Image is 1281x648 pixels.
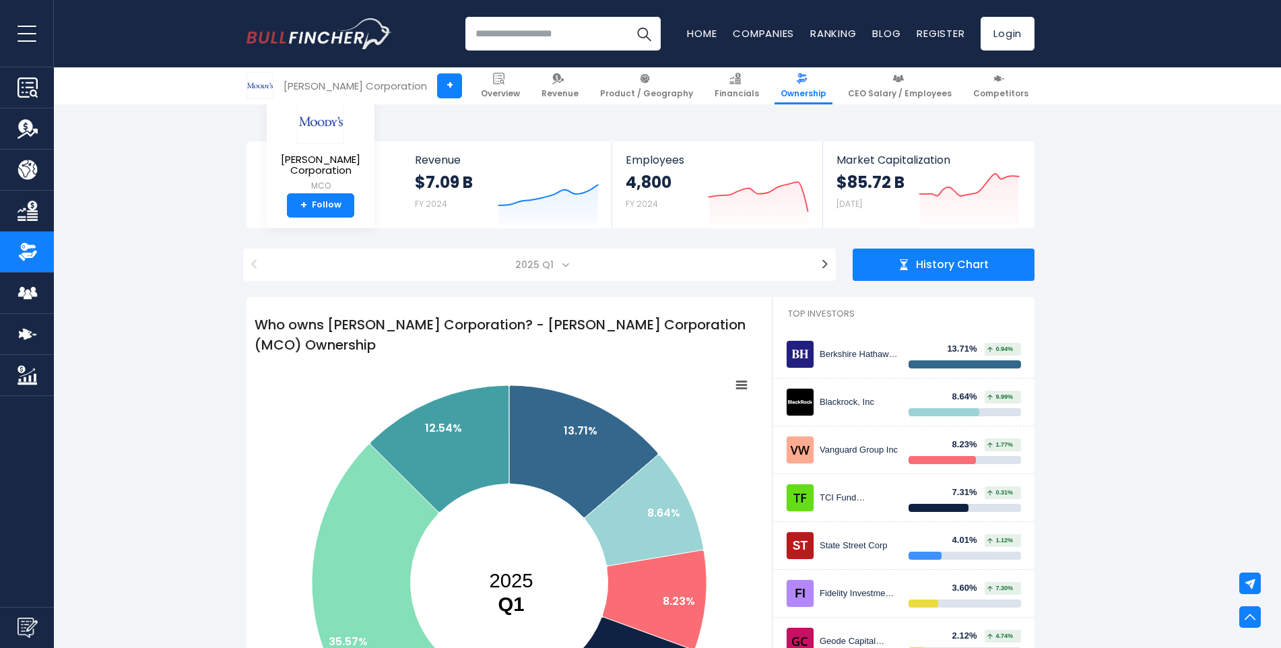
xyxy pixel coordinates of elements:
[475,67,526,104] a: Overview
[277,98,364,193] a: [PERSON_NAME] Corporation MCO
[541,88,579,99] span: Revenue
[489,569,533,615] text: 2025
[498,593,524,615] tspan: Q1
[287,193,354,218] a: +Follow
[820,540,898,552] div: State Street Corp
[814,249,836,281] button: >
[952,630,985,642] div: 2.12%
[820,397,898,408] div: Blackrock, Inc
[820,636,898,647] div: Geode Capital Management, LLC
[627,17,661,51] button: Search
[952,487,985,498] div: 7.31%
[898,259,909,270] img: history chart
[733,26,794,40] a: Companies
[247,73,273,98] img: MCO logo
[987,442,1013,448] span: 1.77%
[820,445,898,456] div: Vanguard Group Inc
[18,242,38,262] img: Ownership
[277,154,364,176] span: [PERSON_NAME] Corporation
[987,346,1013,352] span: 0.94%
[663,593,695,609] text: 8.23%
[952,535,985,546] div: 4.01%
[987,585,1013,591] span: 7.30%
[836,172,905,193] strong: $85.72 B
[626,154,808,166] span: Employees
[626,198,658,209] small: FY 2024
[820,588,898,600] div: Fidelity Investments (FMR)
[481,88,520,99] span: Overview
[947,344,985,355] div: 13.71%
[917,26,964,40] a: Register
[594,67,699,104] a: Product / Geography
[247,306,772,363] h1: Who owns [PERSON_NAME] Corporation? - [PERSON_NAME] Corporation (MCO) Ownership
[981,17,1034,51] a: Login
[564,423,597,439] text: 13.71%
[247,18,392,49] img: Bullfincher logo
[626,172,671,193] strong: 4,800
[773,297,1034,331] h2: Top Investors
[415,154,599,166] span: Revenue
[600,88,693,99] span: Product / Geography
[647,505,680,521] text: 8.64%
[836,198,862,209] small: [DATE]
[415,198,447,209] small: FY 2024
[810,26,856,40] a: Ranking
[848,88,952,99] span: CEO Salary / Employees
[820,492,898,504] div: TCI Fund Management Ltd
[300,199,307,212] strong: +
[612,141,822,228] a: Employees 4,800 FY 2024
[952,583,985,594] div: 3.60%
[973,88,1028,99] span: Competitors
[836,154,1020,166] span: Market Capitalization
[272,249,807,281] span: 2025 Q1
[243,249,265,281] button: <
[297,99,344,144] img: MCO logo
[916,258,989,272] span: History Chart
[284,78,427,94] div: [PERSON_NAME] Corporation
[952,439,985,451] div: 8.23%
[437,73,462,98] a: +
[987,633,1013,639] span: 4.74%
[415,172,473,193] strong: $7.09 B
[775,67,832,104] a: Ownership
[715,88,759,99] span: Financials
[277,180,364,192] small: MCO
[820,349,898,360] div: Berkshire Hathaway Inc
[872,26,900,40] a: Blog
[952,391,985,403] div: 8.64%
[535,67,585,104] a: Revenue
[823,141,1033,228] a: Market Capitalization $85.72 B [DATE]
[987,538,1013,544] span: 1.12%
[687,26,717,40] a: Home
[709,67,765,104] a: Financials
[781,88,826,99] span: Ownership
[247,18,391,49] a: Go to homepage
[401,141,612,228] a: Revenue $7.09 B FY 2024
[425,420,462,436] text: 12.54%
[987,490,1013,496] span: 0.31%
[510,255,562,274] span: 2025 Q1
[967,67,1034,104] a: Competitors
[987,394,1013,400] span: 9.99%
[842,67,958,104] a: CEO Salary / Employees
